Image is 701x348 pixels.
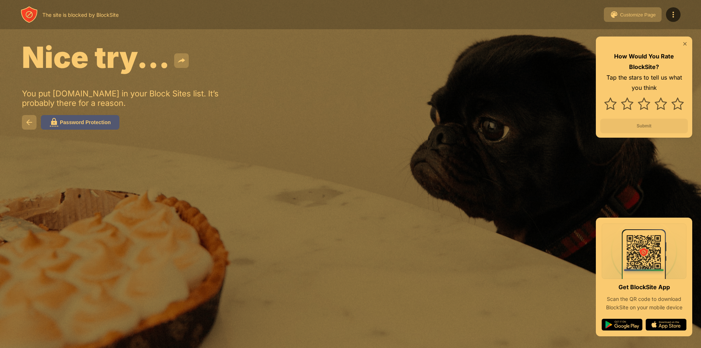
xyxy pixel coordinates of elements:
[604,97,617,110] img: star.svg
[618,282,670,292] div: Get BlockSite App
[655,97,667,110] img: star.svg
[22,89,248,108] div: You put [DOMAIN_NAME] in your Block Sites list. It’s probably there for a reason.
[177,56,186,65] img: share.svg
[602,295,686,311] div: Scan the QR code to download BlockSite on your mobile device
[604,7,662,22] button: Customize Page
[671,97,684,110] img: star.svg
[41,115,119,130] button: Password Protection
[60,119,111,125] div: Password Protection
[22,39,170,75] span: Nice try...
[22,256,195,340] iframe: Banner
[600,51,688,72] div: How Would You Rate BlockSite?
[20,6,38,23] img: header-logo.svg
[646,319,686,330] img: app-store.svg
[602,223,686,279] img: qrcode.svg
[50,118,58,127] img: password.svg
[621,97,633,110] img: star.svg
[42,12,119,18] div: The site is blocked by BlockSite
[25,118,34,127] img: back.svg
[610,10,618,19] img: pallet.svg
[602,319,643,330] img: google-play.svg
[600,72,688,93] div: Tap the stars to tell us what you think
[600,119,688,133] button: Submit
[620,12,656,18] div: Customize Page
[669,10,678,19] img: menu-icon.svg
[638,97,650,110] img: star.svg
[682,41,688,47] img: rate-us-close.svg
